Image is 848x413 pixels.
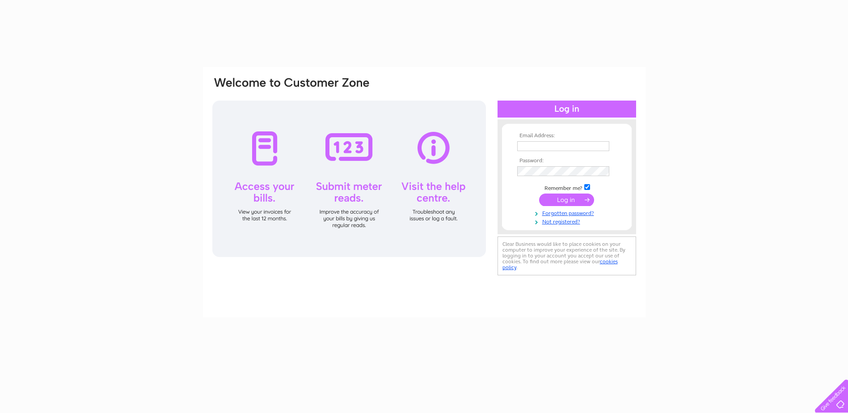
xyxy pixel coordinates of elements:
[517,217,619,225] a: Not registered?
[539,194,594,206] input: Submit
[515,158,619,164] th: Password:
[502,258,618,270] a: cookies policy
[517,208,619,217] a: Forgotten password?
[498,236,636,275] div: Clear Business would like to place cookies on your computer to improve your experience of the sit...
[515,133,619,139] th: Email Address:
[515,183,619,192] td: Remember me?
